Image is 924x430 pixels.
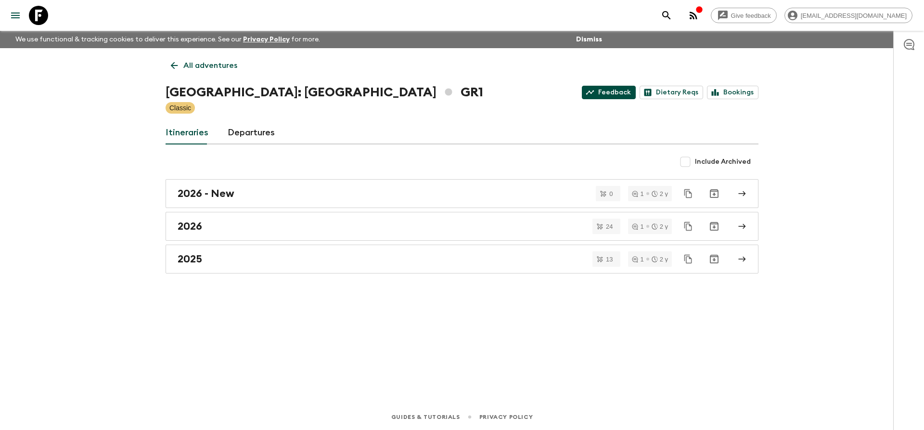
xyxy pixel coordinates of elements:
[166,179,758,208] a: 2026 - New
[726,12,776,19] span: Give feedback
[166,212,758,241] a: 2026
[680,185,697,202] button: Duplicate
[632,223,643,230] div: 1
[695,157,751,167] span: Include Archived
[574,33,604,46] button: Dismiss
[183,60,237,71] p: All adventures
[632,256,643,262] div: 1
[705,184,724,203] button: Archive
[479,412,533,422] a: Privacy Policy
[178,187,234,200] h2: 2026 - New
[166,83,483,102] h1: [GEOGRAPHIC_DATA]: [GEOGRAPHIC_DATA] GR1
[705,217,724,236] button: Archive
[228,121,275,144] a: Departures
[166,121,208,144] a: Itineraries
[178,220,202,233] h2: 2026
[243,36,290,43] a: Privacy Policy
[707,86,758,99] a: Bookings
[166,245,758,274] a: 2025
[600,223,618,230] span: 24
[391,412,460,422] a: Guides & Tutorials
[166,56,243,75] a: All adventures
[652,256,668,262] div: 2 y
[680,218,697,235] button: Duplicate
[600,256,618,262] span: 13
[603,191,618,197] span: 0
[169,103,191,113] p: Classic
[657,6,676,25] button: search adventures
[632,191,643,197] div: 1
[652,191,668,197] div: 2 y
[680,250,697,268] button: Duplicate
[705,249,724,269] button: Archive
[178,253,202,265] h2: 2025
[652,223,668,230] div: 2 y
[796,12,912,19] span: [EMAIL_ADDRESS][DOMAIN_NAME]
[6,6,25,25] button: menu
[784,8,912,23] div: [EMAIL_ADDRESS][DOMAIN_NAME]
[711,8,777,23] a: Give feedback
[582,86,636,99] a: Feedback
[12,31,324,48] p: We use functional & tracking cookies to deliver this experience. See our for more.
[640,86,703,99] a: Dietary Reqs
